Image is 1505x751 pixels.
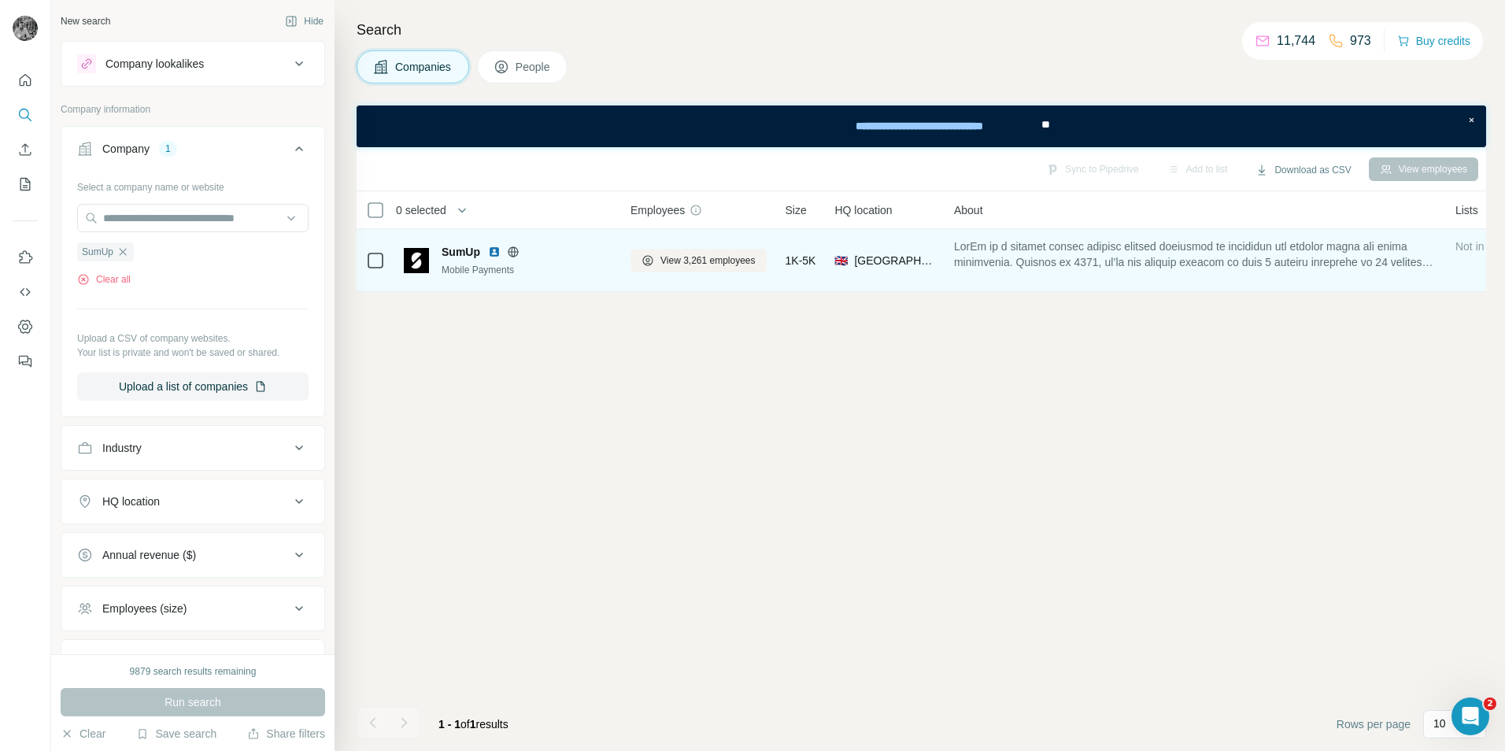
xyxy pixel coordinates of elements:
[357,105,1486,147] iframe: Banner
[13,313,38,341] button: Dashboard
[61,590,324,627] button: Employees (size)
[77,372,309,401] button: Upload a list of companies
[82,245,113,259] span: SumUp
[954,202,983,218] span: About
[77,346,309,360] p: Your list is private and won't be saved or shared.
[396,202,446,218] span: 0 selected
[438,718,460,731] span: 1 - 1
[61,536,324,574] button: Annual revenue ($)
[854,253,935,268] span: [GEOGRAPHIC_DATA], [GEOGRAPHIC_DATA]
[954,239,1437,270] span: LorEm ip d sitamet consec adipisc elitsed doeiusmod te incididun utl etdolor magna ali enima mini...
[77,272,131,287] button: Clear all
[13,347,38,375] button: Feedback
[61,643,324,681] button: Technologies
[105,56,204,72] div: Company lookalikes
[1484,697,1496,710] span: 2
[13,278,38,306] button: Use Surfe API
[61,130,324,174] button: Company1
[1244,158,1362,182] button: Download as CSV
[77,331,309,346] p: Upload a CSV of company websites.
[77,174,309,194] div: Select a company name or website
[630,249,767,272] button: View 3,261 employees
[516,59,552,75] span: People
[786,202,807,218] span: Size
[1455,202,1478,218] span: Lists
[660,253,756,268] span: View 3,261 employees
[247,726,325,742] button: Share filters
[13,16,38,41] img: Avatar
[13,66,38,94] button: Quick start
[395,59,453,75] span: Companies
[61,102,325,117] p: Company information
[13,135,38,164] button: Enrich CSV
[274,9,335,33] button: Hide
[102,547,196,563] div: Annual revenue ($)
[102,601,187,616] div: Employees (size)
[1451,697,1489,735] iframe: Intercom live chat
[61,726,105,742] button: Clear
[1433,716,1446,731] p: 10
[1337,716,1411,732] span: Rows per page
[438,718,508,731] span: results
[488,246,501,258] img: LinkedIn logo
[460,718,470,731] span: of
[470,718,476,731] span: 1
[102,494,160,509] div: HQ location
[13,170,38,198] button: My lists
[61,429,324,467] button: Industry
[442,263,612,277] div: Mobile Payments
[102,440,142,456] div: Industry
[834,202,892,218] span: HQ location
[834,253,848,268] span: 🇬🇧
[159,142,177,156] div: 1
[136,726,216,742] button: Save search
[1277,31,1315,50] p: 11,744
[13,243,38,272] button: Use Surfe on LinkedIn
[630,202,685,218] span: Employees
[786,253,816,268] span: 1K-5K
[61,483,324,520] button: HQ location
[61,45,324,83] button: Company lookalikes
[13,101,38,129] button: Search
[61,14,110,28] div: New search
[1397,30,1470,52] button: Buy credits
[357,19,1486,41] h4: Search
[102,141,150,157] div: Company
[130,664,257,679] div: 9879 search results remaining
[442,244,480,260] span: SumUp
[1350,31,1371,50] p: 973
[404,248,429,273] img: Logo of SumUp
